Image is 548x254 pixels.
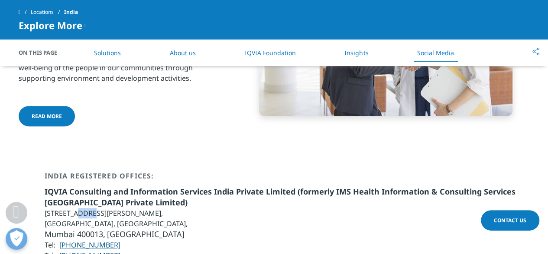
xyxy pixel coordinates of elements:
a: Insights [344,49,368,57]
span: Contact Us [494,217,526,224]
span: Explore More [19,20,82,30]
a: Contact Us [481,210,539,231]
a: Solutions [94,49,121,57]
div: INDIA REGISTERED OFFICES: [45,172,530,186]
a: Locations [31,4,64,20]
span: [GEOGRAPHIC_DATA] [107,229,185,239]
a: Social Media [417,49,454,57]
span: Read More [32,112,62,120]
span: IQVIA Consulting and Information Services India Private Limited (formerly IMS Health Information ... [45,186,516,208]
a: [PHONE_NUMBER] [59,240,120,250]
span: Mumbai 400013, [45,229,105,239]
button: Open Preferences [6,228,27,250]
span: On This Page [19,48,66,57]
span: Tel: [45,240,55,250]
li: [GEOGRAPHIC_DATA], [GEOGRAPHIC_DATA], [45,218,530,229]
span: India [64,4,78,20]
a: Read More [19,106,75,126]
li: [STREET_ADDRESS][PERSON_NAME], [45,208,530,218]
a: About us [170,49,196,57]
a: IQVIA Foundation [244,49,295,57]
